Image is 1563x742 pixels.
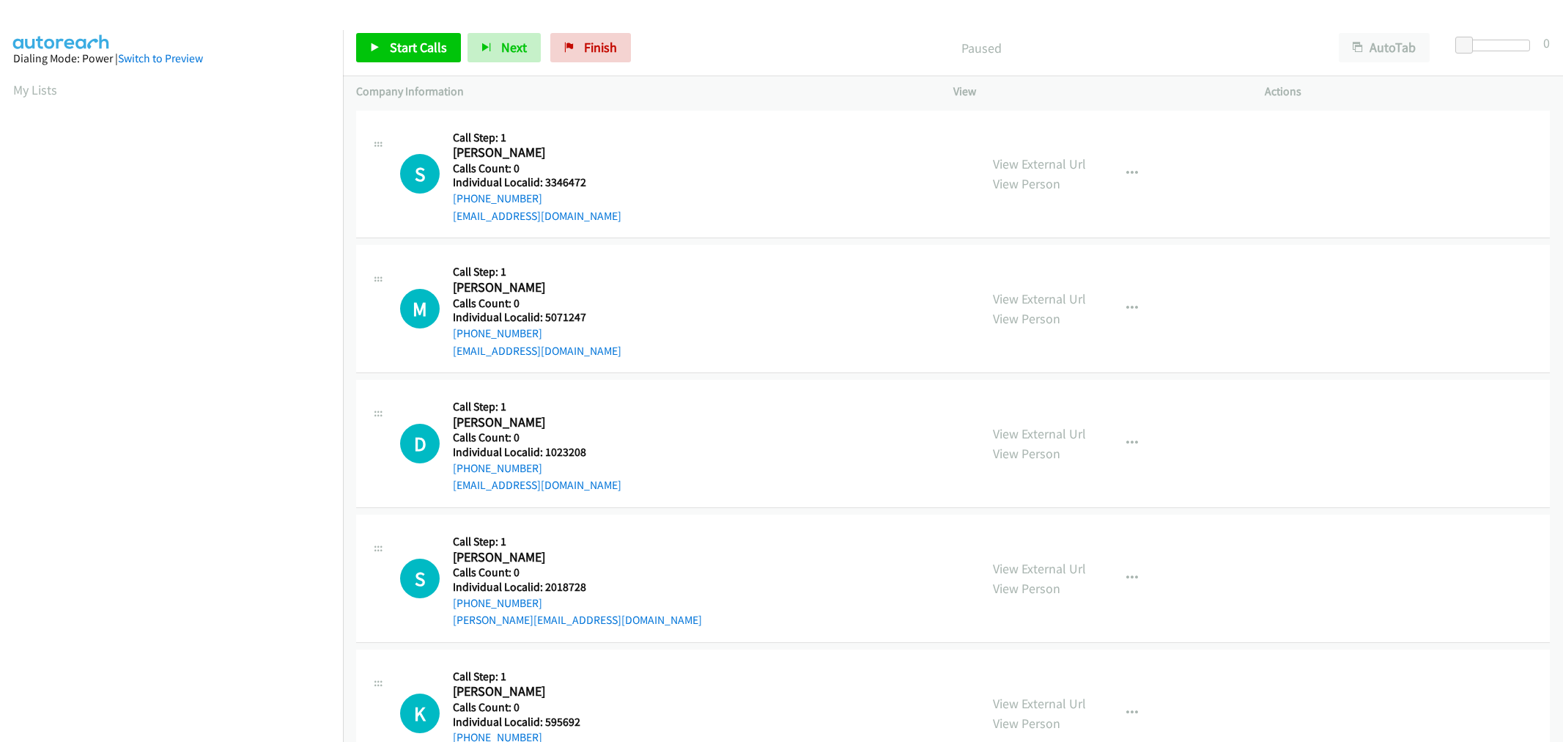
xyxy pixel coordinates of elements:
h5: Call Step: 1 [453,265,621,279]
h2: [PERSON_NAME] [453,683,605,700]
a: View Person [993,310,1060,327]
h1: D [400,424,440,463]
div: Dialing Mode: Power | [13,50,330,67]
span: Finish [584,39,617,56]
h2: [PERSON_NAME] [453,414,605,431]
a: [EMAIL_ADDRESS][DOMAIN_NAME] [453,344,621,358]
a: [PHONE_NUMBER] [453,596,542,610]
a: Start Calls [356,33,461,62]
h5: Individual Localid: 3346472 [453,175,621,190]
button: AutoTab [1339,33,1430,62]
a: [PHONE_NUMBER] [453,191,542,205]
a: [EMAIL_ADDRESS][DOMAIN_NAME] [453,209,621,223]
div: Delay between calls (in seconds) [1463,40,1530,51]
a: View Person [993,715,1060,732]
a: View External Url [993,290,1086,307]
a: [EMAIL_ADDRESS][DOMAIN_NAME] [453,478,621,492]
a: View Person [993,175,1060,192]
h5: Calls Count: 0 [453,296,621,311]
h5: Individual Localid: 5071247 [453,310,621,325]
div: The call is yet to be attempted [400,694,440,733]
a: View External Url [993,560,1086,577]
p: Actions [1265,83,1550,100]
h1: S [400,559,440,598]
h5: Calls Count: 0 [453,565,702,580]
a: My Lists [13,81,57,98]
h2: [PERSON_NAME] [453,144,605,161]
a: View External Url [993,695,1086,712]
p: Paused [651,38,1312,58]
a: View External Url [993,155,1086,172]
div: The call is yet to be attempted [400,289,440,328]
h5: Call Step: 1 [453,535,702,549]
a: [PHONE_NUMBER] [453,461,542,475]
div: The call is yet to be attempted [400,559,440,598]
span: Next [501,39,527,56]
a: View Person [993,580,1060,597]
h5: Calls Count: 0 [453,161,621,176]
a: Finish [550,33,631,62]
h5: Call Step: 1 [453,400,621,414]
span: Start Calls [390,39,447,56]
h5: Calls Count: 0 [453,430,621,445]
button: Next [468,33,541,62]
div: The call is yet to be attempted [400,154,440,194]
p: Company Information [356,83,927,100]
h1: M [400,289,440,328]
a: Switch to Preview [118,51,203,65]
h5: Call Step: 1 [453,131,621,145]
h5: Calls Count: 0 [453,700,621,715]
h5: Individual Localid: 2018728 [453,580,702,595]
h5: Individual Localid: 595692 [453,715,621,730]
a: [PERSON_NAME][EMAIL_ADDRESS][DOMAIN_NAME] [453,613,702,627]
h2: [PERSON_NAME] [453,279,605,296]
h1: K [400,694,440,733]
h5: Individual Localid: 1023208 [453,445,621,460]
h1: S [400,154,440,194]
h5: Call Step: 1 [453,669,621,684]
a: View External Url [993,425,1086,442]
div: 0 [1543,33,1550,53]
p: View [953,83,1238,100]
a: [PHONE_NUMBER] [453,326,542,340]
div: The call is yet to be attempted [400,424,440,463]
h2: [PERSON_NAME] [453,549,605,566]
a: View Person [993,445,1060,462]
